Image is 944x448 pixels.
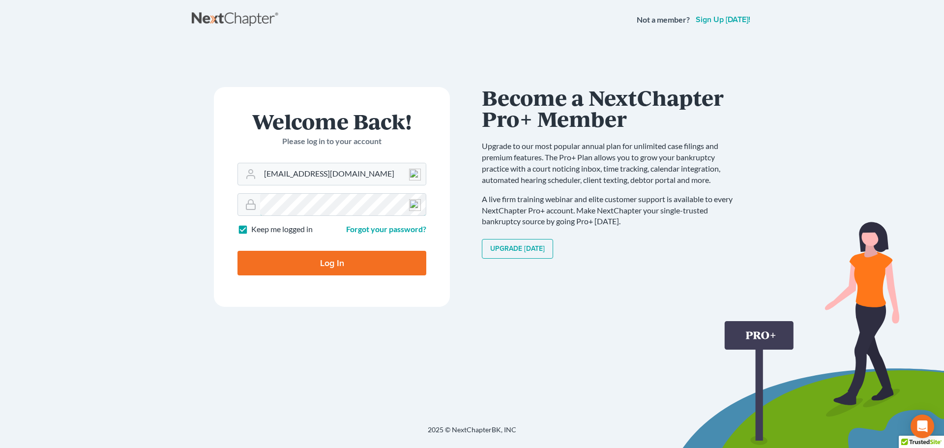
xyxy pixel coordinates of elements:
[409,169,421,180] img: npw-badge-icon-locked.svg
[482,87,742,129] h1: Become a NextChapter Pro+ Member
[482,239,553,259] a: Upgrade [DATE]
[260,163,426,185] input: Email Address
[237,136,426,147] p: Please log in to your account
[637,14,690,26] strong: Not a member?
[911,415,934,438] div: Open Intercom Messenger
[237,251,426,275] input: Log In
[482,141,742,185] p: Upgrade to our most popular annual plan for unlimited case filings and premium features. The Pro+...
[192,425,752,443] div: 2025 © NextChapterBK, INC
[694,16,752,24] a: Sign up [DATE]!
[346,224,426,234] a: Forgot your password?
[409,199,421,211] img: npw-badge-icon-locked.svg
[482,194,742,228] p: A live firm training webinar and elite customer support is available to every NextChapter Pro+ ac...
[237,111,426,132] h1: Welcome Back!
[251,224,313,235] label: Keep me logged in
